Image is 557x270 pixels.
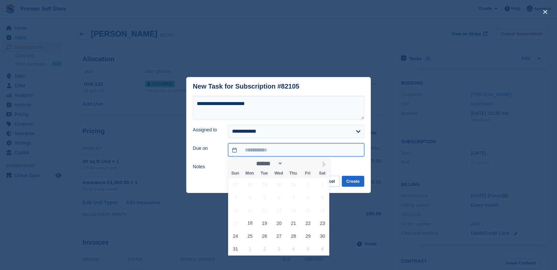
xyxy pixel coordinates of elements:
[273,204,285,217] span: August 13, 2025
[287,191,300,204] span: August 7, 2025
[287,229,300,242] span: August 28, 2025
[287,217,300,229] span: August 21, 2025
[316,191,329,204] span: August 9, 2025
[229,229,242,242] span: August 24, 2025
[272,171,286,175] span: Wed
[315,171,329,175] span: Sat
[229,191,242,204] span: August 3, 2025
[273,242,285,255] span: September 3, 2025
[273,178,285,191] span: July 30, 2025
[287,178,300,191] span: July 31, 2025
[193,126,220,133] label: Assigned to
[244,229,256,242] span: August 25, 2025
[244,217,256,229] span: August 18, 2025
[300,171,315,175] span: Fri
[244,178,256,191] span: July 28, 2025
[258,217,271,229] span: August 19, 2025
[244,242,256,255] span: September 1, 2025
[316,217,329,229] span: August 23, 2025
[258,178,271,191] span: July 29, 2025
[302,178,314,191] span: August 1, 2025
[273,229,285,242] span: August 27, 2025
[193,163,220,170] label: Notes
[254,160,283,167] select: Month
[302,242,314,255] span: September 5, 2025
[540,7,550,17] button: close
[258,191,271,204] span: August 5, 2025
[257,171,272,175] span: Tue
[193,145,220,152] label: Due on
[302,217,314,229] span: August 22, 2025
[273,191,285,204] span: August 6, 2025
[258,204,271,217] span: August 12, 2025
[287,204,300,217] span: August 14, 2025
[283,160,304,167] input: Year
[273,217,285,229] span: August 20, 2025
[228,171,243,175] span: Sun
[316,178,329,191] span: August 2, 2025
[342,176,364,187] button: Create
[258,229,271,242] span: August 26, 2025
[286,171,300,175] span: Thu
[244,204,256,217] span: August 11, 2025
[229,204,242,217] span: August 10, 2025
[229,242,242,255] span: August 31, 2025
[302,191,314,204] span: August 8, 2025
[316,204,329,217] span: August 16, 2025
[258,242,271,255] span: September 2, 2025
[302,229,314,242] span: August 29, 2025
[243,171,257,175] span: Mon
[229,217,242,229] span: August 17, 2025
[316,242,329,255] span: September 6, 2025
[229,178,242,191] span: July 27, 2025
[244,191,256,204] span: August 4, 2025
[302,204,314,217] span: August 15, 2025
[316,229,329,242] span: August 30, 2025
[193,83,299,90] div: New Task for Subscription #82105
[287,242,300,255] span: September 4, 2025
